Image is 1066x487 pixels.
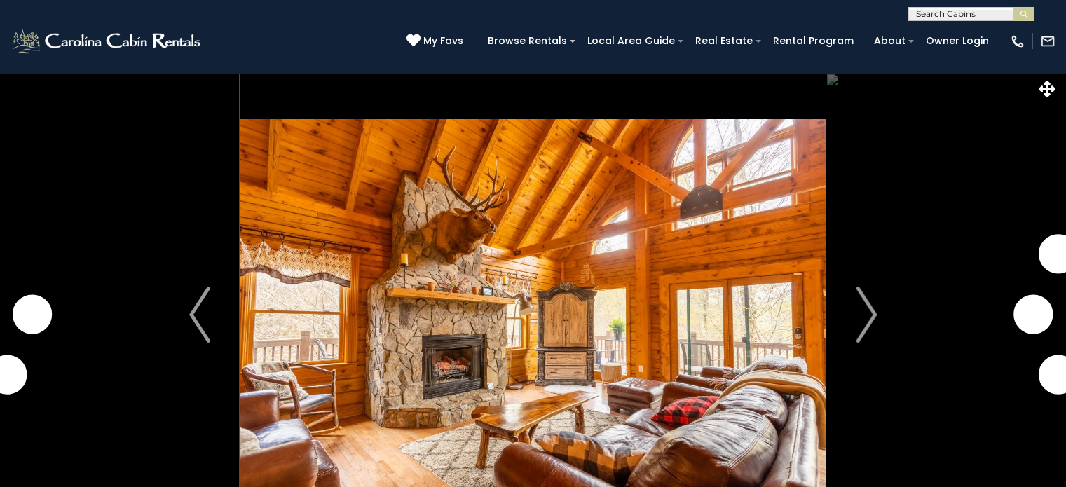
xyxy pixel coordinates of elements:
[406,34,467,49] a: My Favs
[688,30,760,52] a: Real Estate
[856,287,877,343] img: arrow
[867,30,913,52] a: About
[189,287,210,343] img: arrow
[481,30,574,52] a: Browse Rentals
[423,34,463,48] span: My Favs
[766,30,861,52] a: Rental Program
[919,30,996,52] a: Owner Login
[580,30,682,52] a: Local Area Guide
[1040,34,1055,49] img: mail-regular-white.png
[1010,34,1025,49] img: phone-regular-white.png
[11,27,205,55] img: White-1-2.png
